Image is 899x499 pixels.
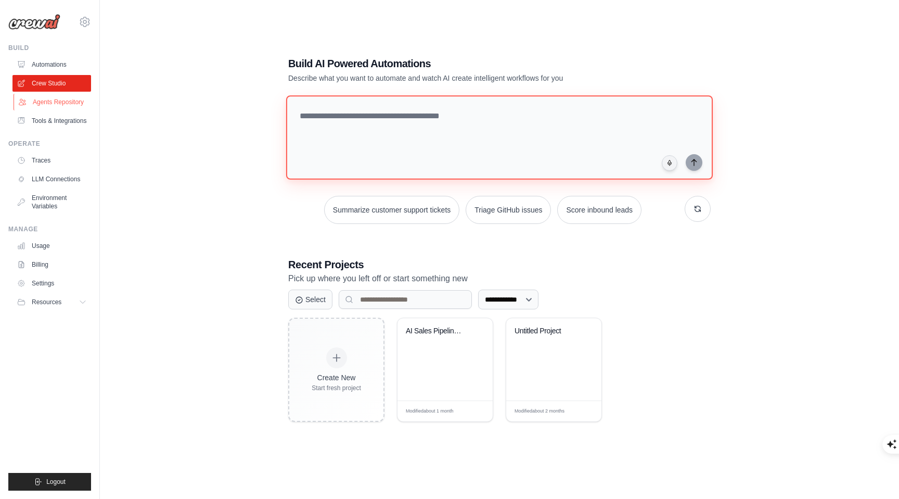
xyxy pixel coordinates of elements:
[12,238,91,254] a: Usage
[468,407,477,415] span: Edit
[288,56,638,71] h1: Build AI Powered Automations
[8,473,91,491] button: Logout
[557,196,641,224] button: Score inbound leads
[12,190,91,215] a: Environment Variables
[662,155,677,171] button: Click to speak your automation idea
[12,171,91,188] a: LLM Connections
[12,256,91,273] a: Billing
[288,290,332,309] button: Select
[8,140,91,148] div: Operate
[12,56,91,73] a: Automations
[312,372,361,383] div: Create New
[8,44,91,52] div: Build
[12,152,91,169] a: Traces
[288,73,638,83] p: Describe what you want to automate and watch AI create intelligent workflows for you
[12,294,91,310] button: Resources
[8,14,60,30] img: Logo
[32,298,61,306] span: Resources
[515,408,564,415] span: Modified about 2 months
[12,275,91,292] a: Settings
[12,75,91,92] a: Crew Studio
[466,196,551,224] button: Triage GitHub issues
[577,407,586,415] span: Edit
[324,196,459,224] button: Summarize customer support tickets
[288,272,711,285] p: Pick up where you left off or start something new
[312,384,361,392] div: Start fresh project
[46,478,66,486] span: Logout
[288,257,711,272] h3: Recent Projects
[8,225,91,233] div: Manage
[406,327,469,336] div: AI Sales Pipeline Automation - Live Dashboard Population
[685,196,711,222] button: Get new suggestions
[406,408,454,415] span: Modified about 1 month
[12,113,91,129] a: Tools & Integrations
[515,327,577,336] div: Untitled Project
[14,94,92,110] a: Agents Repository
